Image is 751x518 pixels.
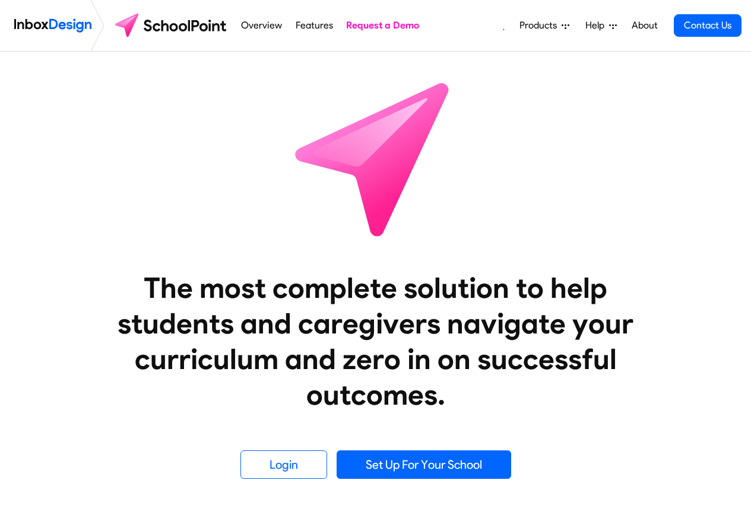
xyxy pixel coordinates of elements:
[109,11,235,40] img: schoolpoint logo
[292,14,336,37] a: Features
[269,52,483,265] img: icon_schoolpoint.svg
[343,14,423,37] a: Request a Demo
[337,450,511,479] a: Set Up For Your School
[515,14,574,37] a: Products
[94,270,658,412] heading: The most complete solution to help students and caregivers navigate your curriculum and zero in o...
[240,450,327,479] a: Login
[674,14,742,37] a: Contact Us
[238,14,286,37] a: Overview
[585,18,609,33] span: Help
[581,14,622,37] a: Help
[519,18,562,33] span: Products
[628,14,661,37] a: About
